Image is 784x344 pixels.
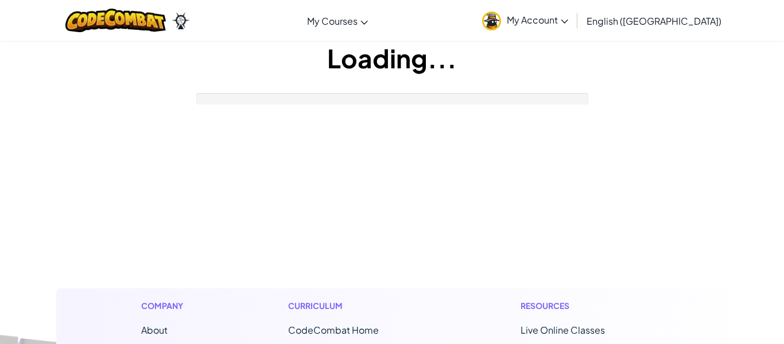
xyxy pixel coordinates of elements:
[65,9,166,32] img: CodeCombat logo
[581,5,727,36] a: English ([GEOGRAPHIC_DATA])
[288,300,427,312] h1: Curriculum
[521,300,643,312] h1: Resources
[141,300,195,312] h1: Company
[301,5,374,36] a: My Courses
[521,324,605,336] a: Live Online Classes
[141,324,168,336] a: About
[476,2,574,38] a: My Account
[172,12,190,29] img: Ozaria
[307,15,358,27] span: My Courses
[587,15,721,27] span: English ([GEOGRAPHIC_DATA])
[288,324,379,336] span: CodeCombat Home
[482,11,501,30] img: avatar
[507,14,568,26] span: My Account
